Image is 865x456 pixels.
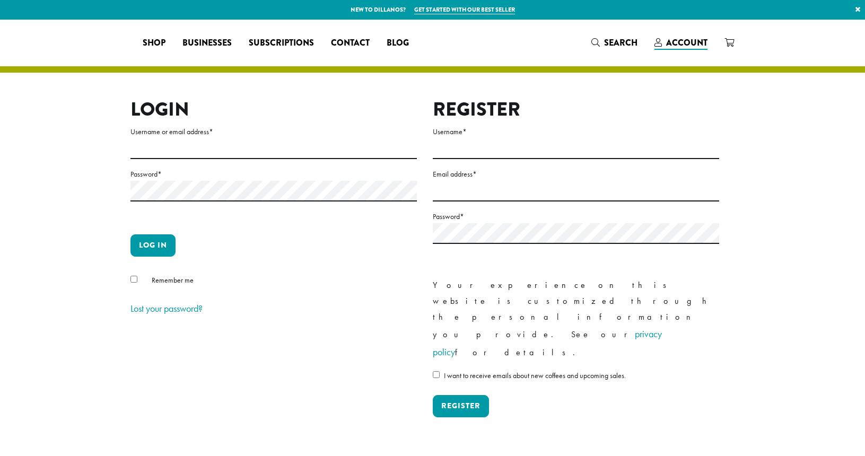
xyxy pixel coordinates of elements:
[134,34,174,51] a: Shop
[444,371,626,380] span: I want to receive emails about new coffees and upcoming sales.
[433,328,662,358] a: privacy policy
[130,98,417,121] h2: Login
[414,5,515,14] a: Get started with our best seller
[130,125,417,138] label: Username or email address
[666,37,707,49] span: Account
[583,34,646,51] a: Search
[433,98,719,121] h2: Register
[433,210,719,223] label: Password
[182,37,232,50] span: Businesses
[130,168,417,181] label: Password
[387,37,409,50] span: Blog
[604,37,637,49] span: Search
[331,37,370,50] span: Contact
[433,395,489,417] button: Register
[249,37,314,50] span: Subscriptions
[130,302,203,314] a: Lost your password?
[143,37,165,50] span: Shop
[130,234,176,257] button: Log in
[152,275,194,285] span: Remember me
[433,371,440,378] input: I want to receive emails about new coffees and upcoming sales.
[433,277,719,361] p: Your experience on this website is customized through the personal information you provide. See o...
[433,125,719,138] label: Username
[433,168,719,181] label: Email address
